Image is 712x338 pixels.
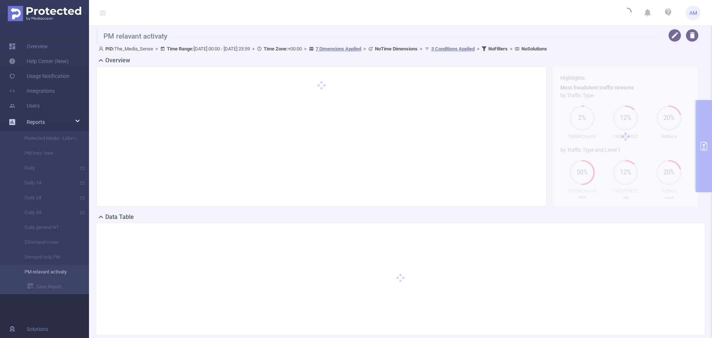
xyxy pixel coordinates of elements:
b: Time Zone: [264,46,288,52]
span: > [475,46,482,52]
span: Reports [27,119,45,125]
span: > [361,46,368,52]
b: PID: [105,46,114,52]
span: Solutions [27,322,48,337]
i: icon: user [99,46,105,51]
span: AM [689,6,697,20]
b: Time Range: [167,46,194,52]
h2: Overview [105,56,130,65]
h2: Data Table [105,213,134,221]
span: > [302,46,309,52]
a: Integrations [9,83,55,98]
a: Users [9,98,40,113]
span: > [153,46,160,52]
i: icon: loading [623,8,632,18]
span: The_Media_Sense [DATE] 00:00 - [DATE] 23:59 +00:00 [99,46,547,52]
b: No Solutions [521,46,547,52]
img: Protected Media [8,6,81,21]
a: Reports [27,115,45,129]
u: 7 Dimensions Applied [316,46,361,52]
span: > [418,46,425,52]
a: Usage Notification [9,69,69,83]
b: No Filters [488,46,508,52]
a: Overview [9,39,48,54]
h1: PM relavant activaty [96,29,658,44]
span: > [250,46,257,52]
u: 3 Conditions Applied [431,46,475,52]
span: > [508,46,515,52]
a: Help Center (New) [9,54,69,69]
b: No Time Dimensions [375,46,418,52]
